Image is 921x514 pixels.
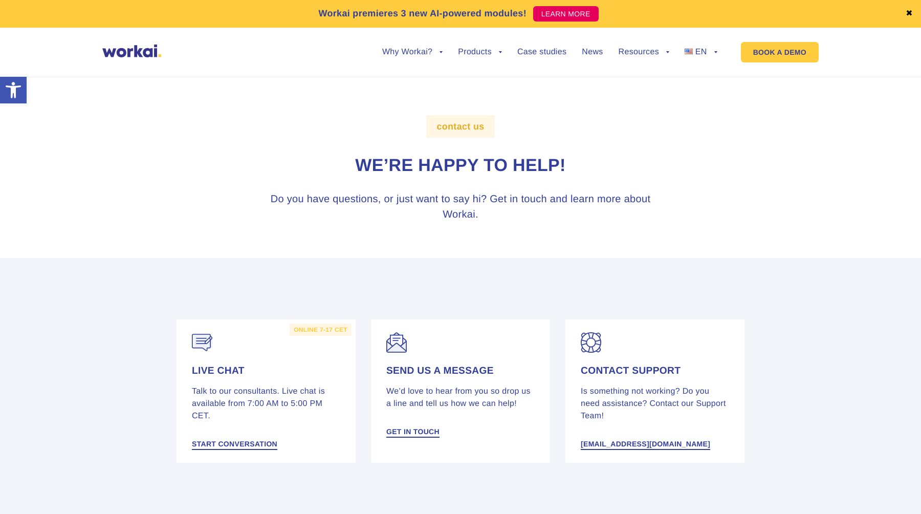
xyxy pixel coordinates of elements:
h3: Do you have questions, or just want to say hi? Get in touch and learn more about Workai. [269,191,652,222]
p: Workai premieres 3 new AI-powered modules! [318,7,527,20]
span: EN [695,48,707,56]
a: Resources [619,48,669,56]
a: Contact support Is something not working? Do you need assistance? Contact our Support Team! [EMAI... [558,312,752,470]
a: BOOK A DEMO [741,42,819,62]
span: Get in touch [386,428,440,435]
a: online 7-17 CET Live chat Talk to our consultants. Live chat is available from 7:00 AM to 5:00 PM... [169,312,363,470]
a: LEARN MORE [533,6,599,22]
a: News [582,48,603,56]
span: [EMAIL_ADDRESS][DOMAIN_NAME] [581,440,710,447]
a: Products [458,48,502,56]
a: Case studies [517,48,566,56]
a: ✖ [906,10,913,18]
p: Talk to our consultants. Live chat is available from 7:00 AM to 5:00 PM CET. [192,385,340,422]
a: Why Workai? [382,48,443,56]
h4: Live chat [192,365,340,377]
p: We’d love to hear from you so drop us a line and tell us how we can help! [386,385,535,410]
a: Send us a message We’d love to hear from you so drop us a line and tell us how we can help! Get i... [363,312,558,470]
h4: Contact support [581,365,729,377]
p: Is something not working? Do you need assistance? Contact our Support Team! [581,385,729,422]
span: Start conversation [192,440,277,447]
h1: We’re happy to help! [177,154,744,178]
label: contact us [426,115,494,138]
h4: Send us a message [386,365,535,377]
label: online 7-17 CET [290,324,352,336]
